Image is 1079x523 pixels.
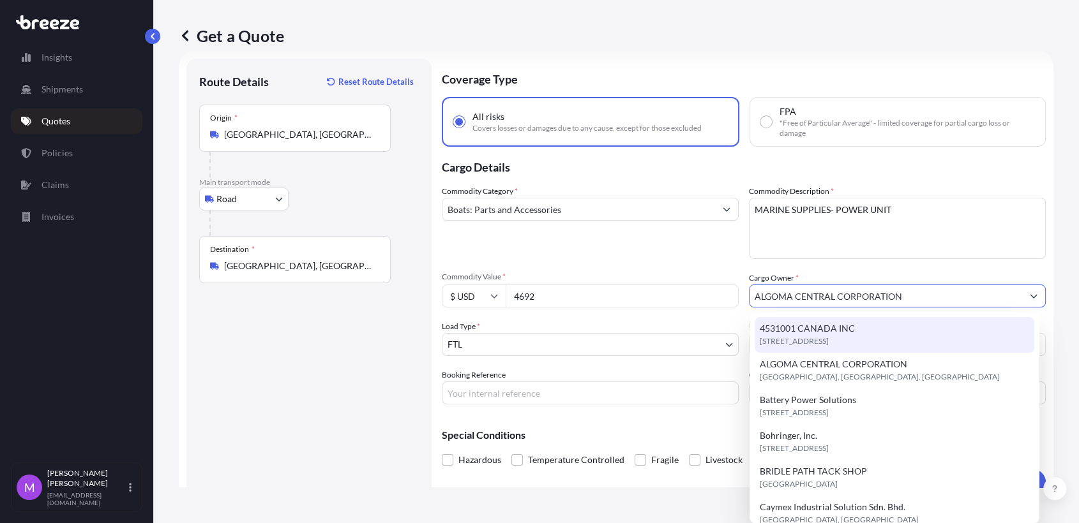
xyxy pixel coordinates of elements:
[442,147,1046,185] p: Cargo Details
[224,128,375,141] input: Origin
[41,115,70,128] p: Quotes
[448,338,462,351] span: FTL
[651,450,679,469] span: Fragile
[47,468,126,489] p: [PERSON_NAME] [PERSON_NAME]
[705,450,743,469] span: Livestock
[749,272,799,284] label: Cargo Owner
[47,491,126,506] p: [EMAIL_ADDRESS][DOMAIN_NAME]
[41,210,74,223] p: Invoices
[760,406,829,419] span: [STREET_ADDRESS]
[528,450,624,469] span: Temperature Controlled
[224,260,375,272] input: Destination
[41,51,72,64] p: Insights
[210,113,238,123] div: Origin
[442,59,1046,97] p: Coverage Type
[472,123,702,133] span: Covers losses or damages due to any cause, except for those excluded
[750,284,1022,307] input: Full name
[442,198,715,221] input: Select a commodity type
[41,147,73,159] p: Policies
[179,26,284,46] p: Get a Quote
[760,358,907,371] span: ALGOMA CENTRAL CORPORATION
[780,118,1035,138] span: "Free of Particular Average" - limited coverage for partial cargo loss or damage
[338,75,414,88] p: Reset Route Details
[442,185,518,198] label: Commodity Category
[199,188,289,210] button: Select transport
[760,429,817,442] span: Bohringer, Inc.
[760,501,905,513] span: Caymex Industrial Solution Sdn. Bhd.
[760,442,829,455] span: [STREET_ADDRESS]
[41,83,83,96] p: Shipments
[1022,284,1045,307] button: Show suggestions
[442,381,739,404] input: Your internal reference
[24,481,35,494] span: M
[442,320,480,333] span: Load Type
[458,450,501,469] span: Hazardous
[41,179,69,191] p: Claims
[749,198,1046,259] textarea: MARINE SUPPLIES- POWER UNIT
[760,322,855,335] span: 4531001 CANADA INC
[442,272,739,282] span: Commodity Value
[760,335,829,348] span: [STREET_ADDRESS]
[760,394,856,406] span: Battery Power Solutions
[472,110,504,123] span: All risks
[442,430,1046,440] p: Special Conditions
[780,105,796,118] span: FPA
[210,244,255,254] div: Destination
[216,193,237,205] span: Road
[506,284,739,307] input: Type amount
[199,177,419,188] p: Main transport mode
[715,198,738,221] button: Show suggestions
[749,185,834,198] label: Commodity Description
[760,478,838,490] span: [GEOGRAPHIC_DATA]
[760,465,867,478] span: BRIDLE PATH TACK SHOP
[760,371,1000,383] span: [GEOGRAPHIC_DATA], [GEOGRAPHIC_DATA], [GEOGRAPHIC_DATA]
[442,369,506,381] label: Booking Reference
[199,74,269,89] p: Route Details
